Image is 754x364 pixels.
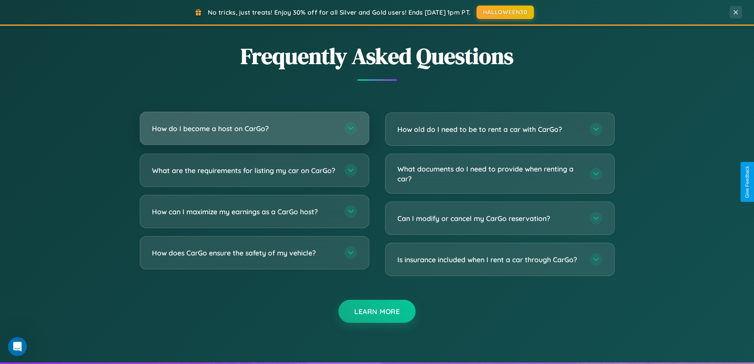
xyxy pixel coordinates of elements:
h2: Frequently Asked Questions [140,41,615,71]
h3: Is insurance included when I rent a car through CarGo? [397,255,582,265]
span: No tricks, just treats! Enjoy 30% off for all Silver and Gold users! Ends [DATE] 1pm PT. [208,8,471,16]
iframe: Intercom live chat [8,337,27,356]
h3: How does CarGo ensure the safety of my vehicle? [152,248,336,258]
div: Give Feedback [745,166,750,198]
button: HALLOWEEN30 [477,6,534,19]
h3: What documents do I need to provide when renting a car? [397,164,582,183]
h3: What are the requirements for listing my car on CarGo? [152,166,336,175]
h3: Can I modify or cancel my CarGo reservation? [397,213,582,223]
h3: How old do I need to be to rent a car with CarGo? [397,124,582,134]
h3: How do I become a host on CarGo? [152,124,336,133]
button: Learn More [338,300,416,323]
h3: How can I maximize my earnings as a CarGo host? [152,207,336,217]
